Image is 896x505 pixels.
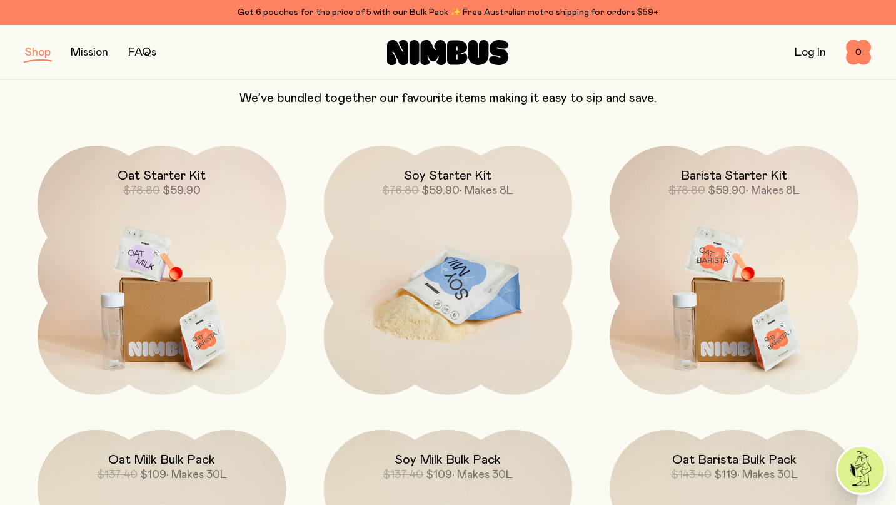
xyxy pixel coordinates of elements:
[746,185,800,196] span: • Makes 8L
[668,185,705,196] span: $78.80
[163,185,201,196] span: $59.90
[714,469,737,481] span: $119
[118,168,206,183] h2: Oat Starter Kit
[140,469,166,481] span: $109
[671,469,712,481] span: $143.40
[108,452,215,467] h2: Oat Milk Bulk Pack
[382,185,419,196] span: $76.80
[123,185,160,196] span: $78.80
[25,5,871,20] div: Get 6 pouches for the price of 5 with our Bulk Pack ✨ Free Australian metro shipping for orders $59+
[324,146,573,395] a: Soy Starter Kit$76.80$59.90• Makes 8L
[71,47,108,58] a: Mission
[421,185,460,196] span: $59.90
[395,452,501,467] h2: Soy Milk Bulk Pack
[166,469,227,481] span: • Makes 30L
[795,47,826,58] a: Log In
[452,469,513,481] span: • Makes 30L
[708,185,746,196] span: $59.90
[672,452,797,467] h2: Oat Barista Bulk Pack
[426,469,452,481] span: $109
[838,447,884,493] img: agent
[128,47,156,58] a: FAQs
[25,91,871,106] p: We’ve bundled together our favourite items making it easy to sip and save.
[97,469,138,481] span: $137.40
[460,185,513,196] span: • Makes 8L
[846,40,871,65] button: 0
[681,168,787,183] h2: Barista Starter Kit
[404,168,491,183] h2: Soy Starter Kit
[383,469,423,481] span: $137.40
[737,469,798,481] span: • Makes 30L
[610,146,858,395] a: Barista Starter Kit$78.80$59.90• Makes 8L
[38,146,286,395] a: Oat Starter Kit$78.80$59.90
